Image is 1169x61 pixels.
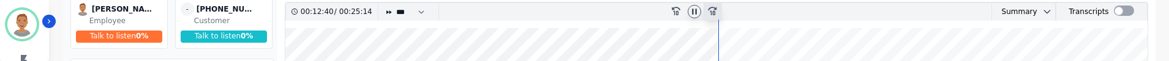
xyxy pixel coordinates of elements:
[181,2,194,16] span: -
[1042,7,1052,16] svg: chevron down
[7,10,37,39] img: Bordered avatar
[136,32,148,40] span: 0 %
[89,16,165,26] div: Employee
[337,3,370,21] div: 00:25:14
[1069,3,1108,21] div: Transcripts
[241,32,253,40] span: 0 %
[301,3,334,21] div: 00:12:40
[92,2,153,16] div: [PERSON_NAME]
[992,3,1037,21] div: Summary
[301,3,375,21] div: /
[1037,7,1052,16] button: chevron down
[76,30,163,43] div: Talk to listen
[197,2,258,16] div: [PHONE_NUMBER]
[194,16,269,26] div: Customer
[181,30,268,43] div: Talk to listen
